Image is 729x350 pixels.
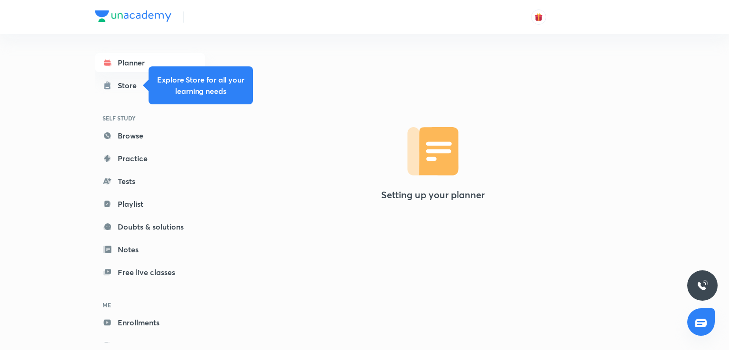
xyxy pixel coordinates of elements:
button: avatar [531,9,546,25]
h5: Explore Store for all your learning needs [156,74,245,97]
a: Free live classes [95,263,205,282]
a: Planner [95,53,205,72]
a: Browse [95,126,205,145]
a: Doubts & solutions [95,217,205,236]
a: Store [95,76,205,95]
img: avatar [534,13,543,21]
a: Tests [95,172,205,191]
h4: Setting up your planner [381,189,485,201]
img: Company Logo [95,10,171,22]
a: Playlist [95,194,205,213]
a: Notes [95,240,205,259]
h6: ME [95,297,205,313]
a: Enrollments [95,313,205,332]
a: Practice [95,149,205,168]
div: Store [118,80,142,91]
img: ttu [697,280,708,291]
a: Company Logo [95,10,171,24]
h6: SELF STUDY [95,110,205,126]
